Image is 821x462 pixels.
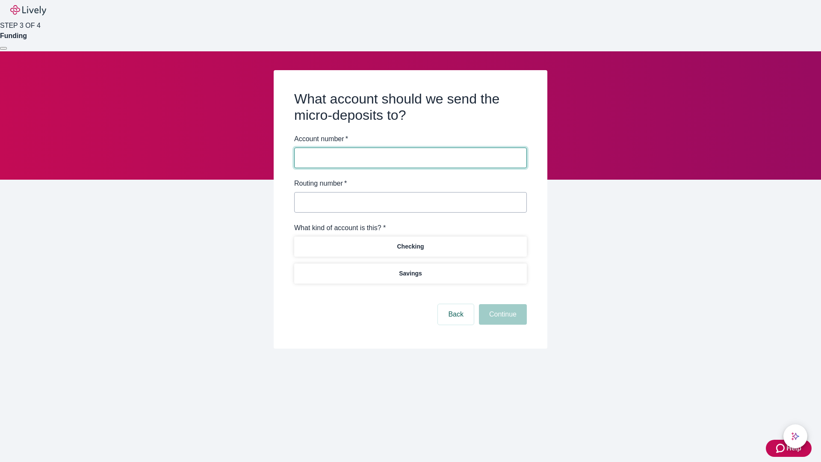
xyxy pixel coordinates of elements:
[438,304,474,325] button: Back
[294,237,527,257] button: Checking
[791,432,800,441] svg: Lively AI Assistant
[766,440,812,457] button: Zendesk support iconHelp
[294,134,348,144] label: Account number
[10,5,46,15] img: Lively
[397,242,424,251] p: Checking
[294,223,386,233] label: What kind of account is this? *
[294,178,347,189] label: Routing number
[399,269,422,278] p: Savings
[294,264,527,284] button: Savings
[294,91,527,124] h2: What account should we send the micro-deposits to?
[783,424,807,448] button: chat
[786,443,801,453] span: Help
[776,443,786,453] svg: Zendesk support icon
